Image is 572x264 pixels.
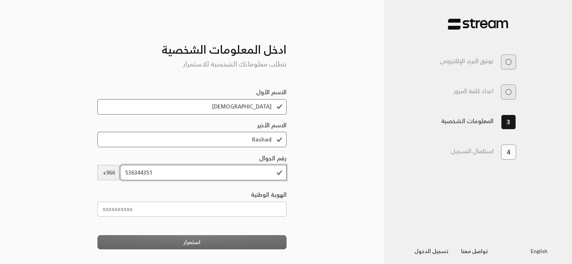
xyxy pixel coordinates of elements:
[440,57,493,65] h3: توثيق البريد الإلكتروني
[507,148,510,157] span: 4
[507,117,510,127] span: 3
[259,154,287,163] label: رقم الجوال
[408,244,455,258] button: تسجيل الدخول
[531,244,548,258] a: English
[97,202,287,217] input: xxxxxxxxxx
[256,87,287,97] label: الاسم الأول
[257,121,287,130] label: الاسم الأخير
[97,30,287,56] h3: ادخل المعلومات الشخصية
[441,118,493,125] h3: المعلومات الشخصية
[120,165,287,180] input: أدخل رقم الجوال
[448,18,508,30] img: Stream Pay
[97,60,287,68] h5: نتطلب معلوماتك الشخصية للاستمرار
[455,244,495,258] button: تواصل معنا
[251,190,287,199] label: الهوية الوطنية
[455,246,495,256] a: تواصل معنا
[451,148,493,155] h3: استكمال التسجيل
[408,246,455,256] a: تسجيل الدخول
[97,165,120,180] span: +966
[454,87,493,95] h3: اعداد كلمة المرور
